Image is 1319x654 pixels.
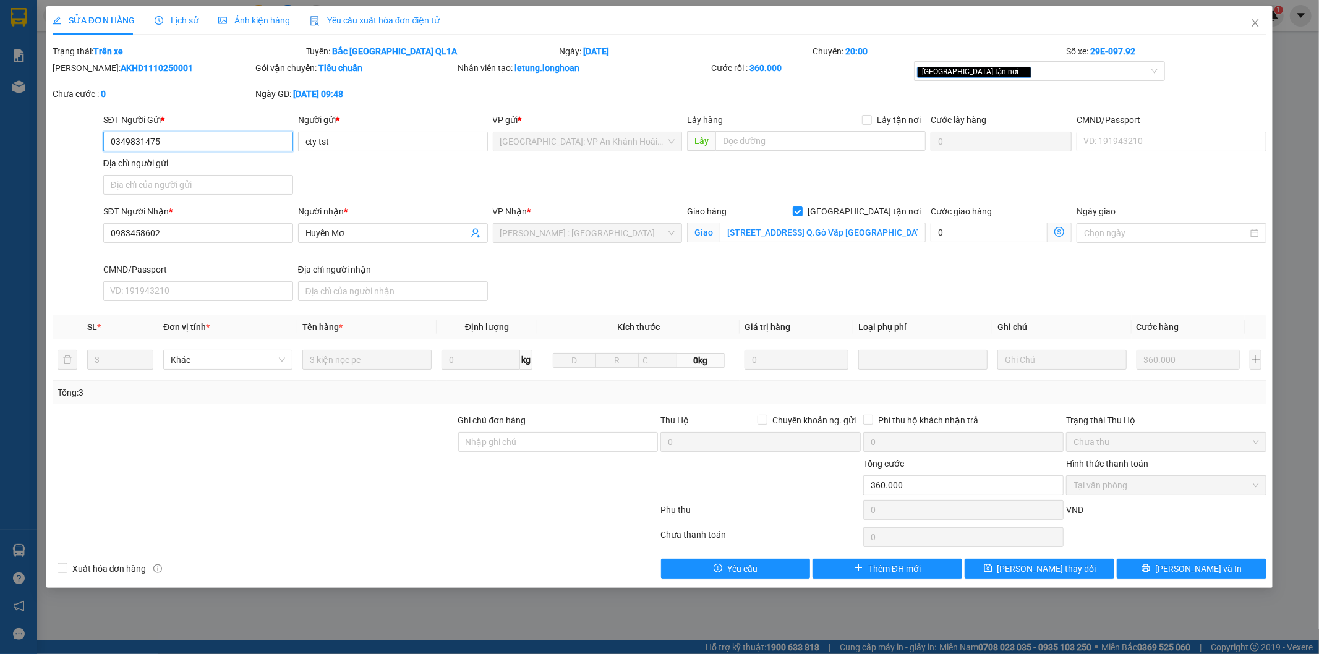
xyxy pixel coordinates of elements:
span: Phí thu hộ khách nhận trả [873,414,983,427]
b: 360.000 [749,63,782,73]
span: Tổng cước [863,459,904,469]
span: Tên hàng [302,322,343,332]
div: Nhân viên tạo: [458,61,709,75]
label: Hình thức thanh toán [1066,459,1148,469]
div: [PERSON_NAME]: [53,61,253,75]
span: Ảnh kiện hàng [218,15,290,25]
span: Chưa thu [1074,433,1259,451]
div: VP gửi [493,113,683,127]
b: 29E-097.92 [1090,46,1135,56]
input: Dọc đường [715,131,926,151]
div: Chưa cước : [53,87,253,101]
div: CMND/Passport [1077,113,1266,127]
div: Cước rồi : [711,61,911,75]
div: Ngày: [558,45,812,58]
span: [PERSON_NAME] thay đổi [997,562,1096,575]
input: R [595,353,639,368]
div: CMND/Passport [103,263,293,276]
span: printer [1142,564,1150,574]
input: 0 [745,350,848,370]
span: VND [1066,505,1083,515]
span: Giao [687,223,720,242]
b: letung.longhoan [515,63,580,73]
span: [GEOGRAPHIC_DATA] tận nơi [917,67,1031,78]
span: SL [87,322,97,332]
b: 0 [101,89,106,99]
span: dollar-circle [1054,227,1064,237]
th: Loại phụ phí [853,315,992,339]
span: Giá trị hàng [745,322,790,332]
span: close [1250,18,1260,28]
b: Trên xe [93,46,123,56]
span: Xuất hóa đơn hàng [67,562,152,575]
span: Khác [171,350,285,369]
div: Trạng thái: [51,45,305,58]
th: Ghi chú [992,315,1132,339]
span: Lấy [687,131,715,151]
span: Hà Nội: VP An Khánh Hoài Đức [500,132,675,151]
div: Người nhận [298,205,488,218]
img: icon [310,16,320,26]
input: D [553,353,596,368]
button: plus [1250,350,1261,370]
b: Bắc [GEOGRAPHIC_DATA] QL1A [333,46,458,56]
input: Cước giao hàng [931,223,1048,242]
span: exclamation-circle [714,564,722,574]
span: SỬA ĐƠN HÀNG [53,15,135,25]
span: Cước hàng [1137,322,1179,332]
input: Địa chỉ của người nhận [298,281,488,301]
span: VP Nhận [493,206,527,216]
input: VD: Bàn, Ghế [302,350,432,370]
button: delete [58,350,77,370]
span: Yêu cầu xuất hóa đơn điện tử [310,15,440,25]
span: Kích thước [617,322,660,332]
button: plusThêm ĐH mới [813,559,962,579]
div: Gói vận chuyển: [255,61,456,75]
span: edit [53,16,61,25]
label: Cước lấy hàng [931,115,986,125]
div: Phụ thu [660,503,863,525]
span: Thêm ĐH mới [868,562,921,575]
div: Trạng thái Thu Hộ [1066,414,1266,427]
span: close [1020,69,1027,75]
span: Giao hàng [687,206,727,216]
span: info-circle [153,564,162,573]
span: Yêu cầu [727,562,758,575]
input: Giao tận nơi [720,223,926,242]
b: [DATE] [584,46,610,56]
input: Ghi Chú [997,350,1127,370]
button: printer[PERSON_NAME] và In [1117,559,1266,579]
span: kg [520,350,532,370]
input: 0 [1137,350,1240,370]
b: 20:00 [845,46,868,56]
span: save [984,564,992,574]
div: Địa chỉ người gửi [103,156,293,170]
input: Ghi chú đơn hàng [458,432,659,452]
div: Số xe: [1065,45,1268,58]
button: Close [1238,6,1273,41]
b: [DATE] 09:48 [293,89,343,99]
span: Chuyển khoản ng. gửi [767,414,861,427]
input: C [638,353,677,368]
div: SĐT Người Nhận [103,205,293,218]
span: Định lượng [465,322,509,332]
input: Địa chỉ của người gửi [103,175,293,195]
div: Chưa thanh toán [660,528,863,550]
span: Tại văn phòng [1074,476,1259,495]
div: Ngày GD: [255,87,456,101]
span: Thu Hộ [660,415,689,425]
input: Ngày giao [1084,226,1248,240]
div: Chuyến: [811,45,1065,58]
div: Tuyến: [305,45,558,58]
button: save[PERSON_NAME] thay đổi [965,559,1114,579]
label: Ghi chú đơn hàng [458,415,526,425]
span: [GEOGRAPHIC_DATA] tận nơi [803,205,926,218]
label: Ngày giao [1077,206,1116,216]
span: Lấy hàng [687,115,723,125]
button: exclamation-circleYêu cầu [661,559,811,579]
span: Đơn vị tính [163,322,210,332]
input: Cước lấy hàng [931,132,1072,151]
span: [PERSON_NAME] và In [1155,562,1242,575]
div: Địa chỉ người nhận [298,263,488,276]
span: clock-circle [155,16,163,25]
